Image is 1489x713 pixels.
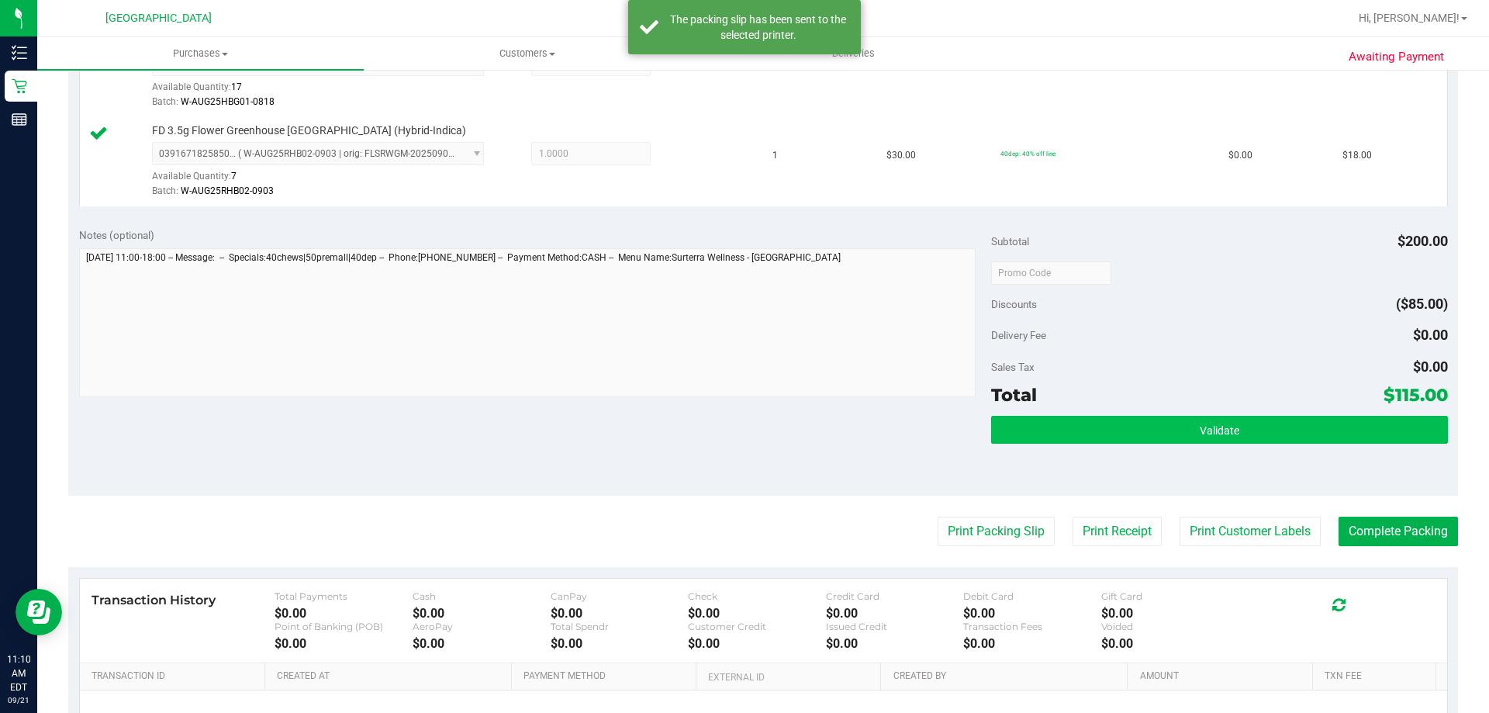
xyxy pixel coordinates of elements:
div: Issued Credit [826,621,964,632]
a: Amount [1140,670,1307,683]
span: $18.00 [1342,148,1372,163]
a: Purchases [37,37,364,70]
a: Customers [364,37,690,70]
span: $0.00 [1228,148,1252,163]
span: Delivery Fee [991,329,1046,341]
div: Debit Card [963,590,1101,602]
span: 40dep: 40% off line [1000,150,1055,157]
button: Complete Packing [1339,517,1458,546]
div: Check [688,590,826,602]
div: $0.00 [1101,606,1239,621]
span: $30.00 [886,148,916,163]
div: Available Quantity: [152,165,501,196]
button: Print Receipt [1073,517,1162,546]
span: 1 [772,148,778,163]
div: $0.00 [275,636,413,651]
div: Point of Banking (POB) [275,621,413,632]
div: Gift Card [1101,590,1239,602]
div: CanPay [551,590,689,602]
span: $0.00 [1413,327,1448,343]
span: W-AUG25RHB02-0903 [181,185,274,196]
span: Notes (optional) [79,229,154,241]
div: $0.00 [551,606,689,621]
div: $0.00 [413,606,551,621]
div: $0.00 [826,606,964,621]
div: $0.00 [413,636,551,651]
span: W-AUG25HBG01-0818 [181,96,275,107]
span: Customers [364,47,689,61]
div: $0.00 [826,636,964,651]
th: External ID [696,663,880,691]
a: Created By [893,670,1121,683]
div: The packing slip has been sent to the selected printer. [667,12,849,43]
span: [GEOGRAPHIC_DATA] [105,12,212,25]
div: Cash [413,590,551,602]
span: Sales Tax [991,361,1035,373]
span: Validate [1200,424,1239,437]
div: $0.00 [1101,636,1239,651]
div: $0.00 [688,606,826,621]
span: Awaiting Payment [1349,48,1444,66]
div: $0.00 [551,636,689,651]
span: $0.00 [1413,358,1448,375]
span: Total [991,384,1037,406]
a: Transaction ID [92,670,259,683]
div: Total Payments [275,590,413,602]
p: 11:10 AM EDT [7,652,30,694]
span: $200.00 [1397,233,1448,249]
iframe: Resource center [16,589,62,635]
button: Validate [991,416,1447,444]
a: Created At [277,670,505,683]
span: Batch: [152,96,178,107]
button: Print Customer Labels [1180,517,1321,546]
span: $115.00 [1384,384,1448,406]
p: 09/21 [7,694,30,706]
inline-svg: Retail [12,78,27,94]
div: Total Spendr [551,621,689,632]
div: $0.00 [688,636,826,651]
div: Credit Card [826,590,964,602]
div: Available Quantity: [152,76,501,106]
div: Customer Credit [688,621,826,632]
span: Hi, [PERSON_NAME]! [1359,12,1460,24]
input: Promo Code [991,261,1111,285]
div: Transaction Fees [963,621,1101,632]
inline-svg: Inventory [12,45,27,61]
span: 7 [231,171,237,182]
span: ($85.00) [1396,296,1448,312]
button: Print Packing Slip [938,517,1055,546]
span: 17 [231,81,242,92]
div: $0.00 [963,636,1101,651]
span: FD 3.5g Flower Greenhouse [GEOGRAPHIC_DATA] (Hybrid-Indica) [152,123,466,138]
span: Batch: [152,185,178,196]
a: Txn Fee [1325,670,1429,683]
span: Discounts [991,290,1037,318]
div: $0.00 [963,606,1101,621]
a: Payment Method [523,670,690,683]
div: $0.00 [275,606,413,621]
span: Purchases [37,47,364,61]
inline-svg: Reports [12,112,27,127]
div: AeroPay [413,621,551,632]
div: Voided [1101,621,1239,632]
span: Subtotal [991,235,1029,247]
